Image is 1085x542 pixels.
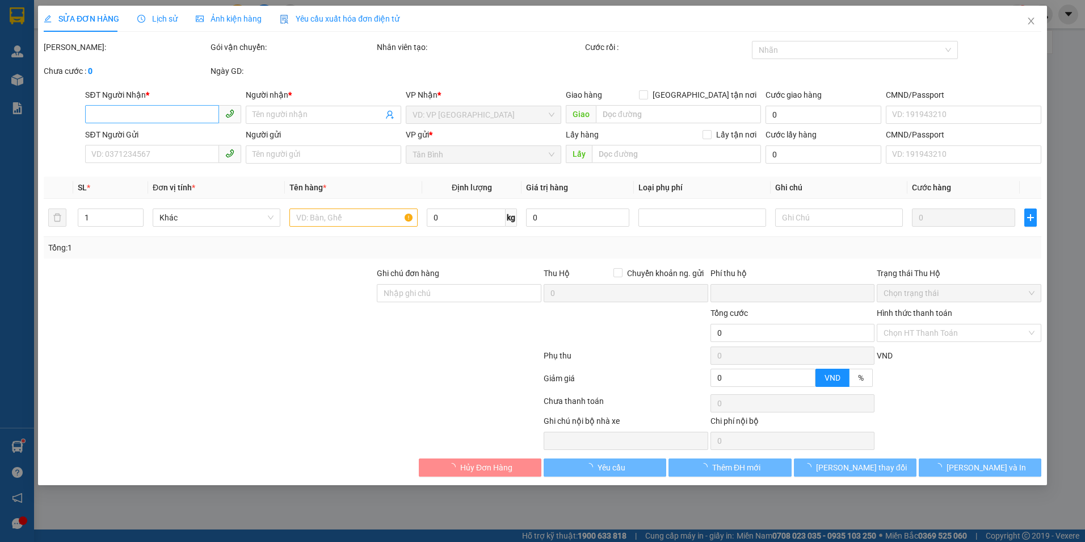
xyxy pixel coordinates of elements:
[771,177,907,199] th: Ghi chú
[153,183,195,192] span: Đơn vị tính
[159,209,274,226] span: Khác
[419,458,541,477] button: Hủy Đơn Hàng
[766,90,822,99] label: Cước giao hàng
[912,209,1015,227] input: 0
[566,130,599,139] span: Lấy hàng
[413,146,554,163] span: Tân Bình
[544,269,570,278] span: Thu Hộ
[452,183,492,192] span: Định lượng
[766,130,817,139] label: Cước lấy hàng
[919,458,1041,477] button: [PERSON_NAME] và In
[85,128,241,141] div: SĐT Người Gửi
[1024,209,1037,227] button: plus
[137,15,145,23] span: clock-circle
[211,41,375,53] div: Gói vận chuyển:
[710,267,875,284] div: Phí thu hộ
[245,89,401,101] div: Người nhận
[48,209,66,227] button: delete
[280,14,399,23] span: Yêu cầu xuất hóa đơn điện tử
[85,89,241,101] div: SĐT Người Nhận
[544,458,666,477] button: Yêu cầu
[710,308,748,318] span: Tổng cước
[377,269,439,278] label: Ghi chú đơn hàng
[385,110,394,119] span: user-add
[1015,6,1047,37] button: Close
[48,241,419,254] div: Tổng: 1
[289,209,417,227] input: VD: Bàn, Ghế
[634,177,771,199] th: Loại phụ phí
[44,65,208,77] div: Chưa cước :
[775,209,903,227] input: Ghi Chú
[886,89,1041,101] div: CMND/Passport
[377,41,583,53] div: Nhân viên tạo:
[804,463,816,471] span: loading
[566,105,596,123] span: Giao
[377,284,541,302] input: Ghi chú đơn hàng
[406,128,561,141] div: VP gửi
[542,349,709,369] div: Phụ thu
[710,415,875,432] div: Chi phí nội bộ
[794,458,916,477] button: [PERSON_NAME] thay đổi
[623,267,708,280] span: Chuyển khoản ng. gửi
[712,461,760,474] span: Thêm ĐH mới
[877,308,952,318] label: Hình thức thanh toán
[596,105,762,123] input: Dọc đường
[88,66,92,76] b: 0
[877,267,1041,280] div: Trạng thái Thu Hộ
[245,128,401,141] div: Người gửi
[766,145,881,164] input: Cước lấy hàng
[858,373,864,382] span: %
[544,415,708,432] div: Ghi chú nội bộ nhà xe
[884,285,1034,302] span: Chọn trạng thái
[44,41,208,53] div: [PERSON_NAME]:
[668,458,791,477] button: Thêm ĐH mới
[137,14,178,23] span: Lịch sử
[225,109,234,118] span: phone
[280,15,289,24] img: icon
[211,65,375,77] div: Ngày GD:
[766,106,881,124] input: Cước giao hàng
[460,461,512,474] span: Hủy Đơn Hàng
[712,128,761,141] span: Lấy tận nơi
[526,183,568,192] span: Giá trị hàng
[542,372,709,392] div: Giảm giá
[566,145,592,163] span: Lấy
[448,463,460,471] span: loading
[506,209,517,227] span: kg
[1027,16,1036,26] span: close
[196,14,262,23] span: Ảnh kiện hàng
[598,461,625,474] span: Yêu cầu
[1025,213,1036,222] span: plus
[912,183,951,192] span: Cước hàng
[196,15,204,23] span: picture
[816,461,907,474] span: [PERSON_NAME] thay đổi
[289,183,326,192] span: Tên hàng
[78,183,87,192] span: SL
[592,145,762,163] input: Dọc đường
[648,89,761,101] span: [GEOGRAPHIC_DATA] tận nơi
[585,463,598,471] span: loading
[877,351,893,360] span: VND
[700,463,712,471] span: loading
[886,128,1041,141] div: CMND/Passport
[947,461,1026,474] span: [PERSON_NAME] và In
[406,90,438,99] span: VP Nhận
[825,373,840,382] span: VND
[542,395,709,415] div: Chưa thanh toán
[225,149,234,158] span: phone
[566,90,602,99] span: Giao hàng
[44,15,52,23] span: edit
[44,14,119,23] span: SỬA ĐƠN HÀNG
[585,41,750,53] div: Cước rồi :
[934,463,947,471] span: loading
